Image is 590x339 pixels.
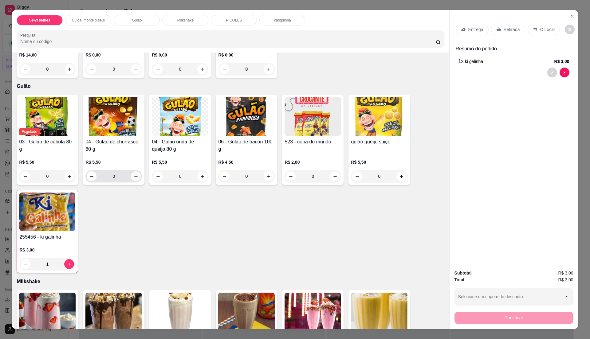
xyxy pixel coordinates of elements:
[21,259,30,269] button: decrease-product-quantity
[285,138,341,146] h4: 523 - copa do mundo
[454,288,573,305] button: Selecione um cupom de desconto
[153,171,163,181] button: decrease-product-quantity
[132,18,142,23] p: Gulão
[351,293,407,331] img: product-image
[351,97,407,136] img: product-image
[468,26,483,33] p: Entrega
[20,33,37,38] label: Pesquisa
[396,171,406,181] button: increase-product-quantity
[351,138,407,146] h4: gulao queijo suiço
[19,159,76,165] p: R$ 5,50
[285,159,341,165] p: R$ 2,00
[567,11,577,21] button: Close
[285,293,341,331] img: product-image
[131,171,141,181] button: increase-product-quantity
[152,293,208,331] img: product-image
[29,18,50,23] p: Selvi selfies
[152,52,208,58] p: R$ 0,00
[19,138,76,153] h4: 03 - Gulao de cebola 80 g
[87,171,96,181] button: decrease-product-quantity
[504,26,520,33] p: Retirada
[64,259,74,269] button: increase-product-quantity
[218,159,275,165] p: R$ 4,50
[458,58,483,65] p: 1 x
[540,26,555,33] p: C.Local
[218,97,275,136] img: product-image
[19,52,76,58] p: R$ 14,00
[85,159,142,165] p: R$ 5,50
[465,59,483,64] span: ki galinha
[286,171,296,181] button: decrease-product-quantity
[547,68,557,77] button: decrease-product-quantity
[17,278,444,285] p: Milkshake
[218,138,275,153] h4: 06 - Gulao de bacon 100 g
[565,25,575,34] button: decrease-product-quantity
[456,45,572,53] p: Resumo do pedido
[351,159,407,165] p: R$ 5,50
[19,293,76,331] img: product-image
[85,293,142,331] img: product-image
[19,97,76,136] img: product-image
[19,193,75,231] img: product-image
[218,52,275,58] p: R$ 0,00
[65,171,74,181] button: increase-product-quantity
[20,171,30,181] button: decrease-product-quantity
[19,128,40,135] span: Esgotado
[285,97,341,136] img: product-image
[219,171,229,181] button: decrease-product-quantity
[85,138,142,153] h4: 04 - Gulao de churrasco 80 g
[152,159,208,165] p: R$ 5,50
[264,171,273,181] button: increase-product-quantity
[19,233,75,241] h4: 255456 - ki galinha
[85,52,142,58] p: R$ 0,00
[19,247,75,253] p: R$ 3,00
[226,18,242,23] p: PICOLES
[554,58,569,64] p: R$ 3,00
[20,38,435,45] input: Pesquisa
[17,83,444,90] p: Gulão
[218,293,275,331] img: product-image
[85,97,142,136] img: product-image
[330,171,340,181] button: increase-product-quantity
[454,277,464,282] strong: Total
[152,97,208,136] img: product-image
[454,271,472,275] strong: Subtotal
[72,18,105,23] p: Cuida, monte o seu!
[558,270,573,276] span: R$ 3,00
[152,138,208,153] h4: 04 - Gulao onda de queijo 80 g
[558,276,573,283] span: R$ 3,00
[560,68,569,77] button: decrease-product-quantity
[197,171,207,181] button: increase-product-quantity
[274,18,291,23] p: casquinha
[177,18,194,23] p: Milkshake
[352,171,362,181] button: decrease-product-quantity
